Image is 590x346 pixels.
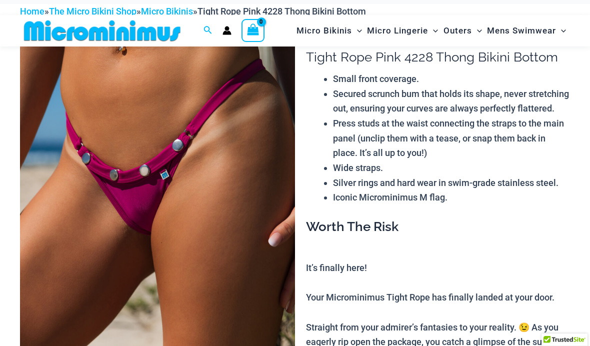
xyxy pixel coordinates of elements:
[352,18,362,43] span: Menu Toggle
[292,16,570,45] nav: Site Navigation
[141,6,193,16] a: Micro Bikinis
[443,18,472,43] span: Outers
[222,26,231,35] a: Account icon link
[20,6,44,16] a: Home
[472,18,482,43] span: Menu Toggle
[333,71,570,86] li: Small front coverage.
[364,18,440,43] a: Micro LingerieMenu ToggleMenu Toggle
[296,18,352,43] span: Micro Bikinis
[487,18,556,43] span: Mens Swimwear
[428,18,438,43] span: Menu Toggle
[20,6,366,16] span: » » »
[306,218,570,235] h3: Worth The Risk
[241,19,264,42] a: View Shopping Cart, empty
[484,18,568,43] a: Mens SwimwearMenu ToggleMenu Toggle
[294,18,364,43] a: Micro BikinisMenu ToggleMenu Toggle
[441,18,484,43] a: OutersMenu ToggleMenu Toggle
[333,116,570,160] li: Press studs at the waist connecting the straps to the main panel (unclip them with a tease, or sn...
[333,86,570,116] li: Secured scrunch bum that holds its shape, never stretching out, ensuring your curves are always p...
[306,49,570,65] h1: Tight Rope Pink 4228 Thong Bikini Bottom
[333,160,570,175] li: Wide straps.
[333,190,570,205] li: Iconic Microminimus M flag.
[556,18,566,43] span: Menu Toggle
[203,24,212,37] a: Search icon link
[197,6,366,16] span: Tight Rope Pink 4228 Thong Bikini Bottom
[333,175,570,190] li: Silver rings and hard wear in swim-grade stainless steel.
[20,19,184,42] img: MM SHOP LOGO FLAT
[49,6,136,16] a: The Micro Bikini Shop
[367,18,428,43] span: Micro Lingerie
